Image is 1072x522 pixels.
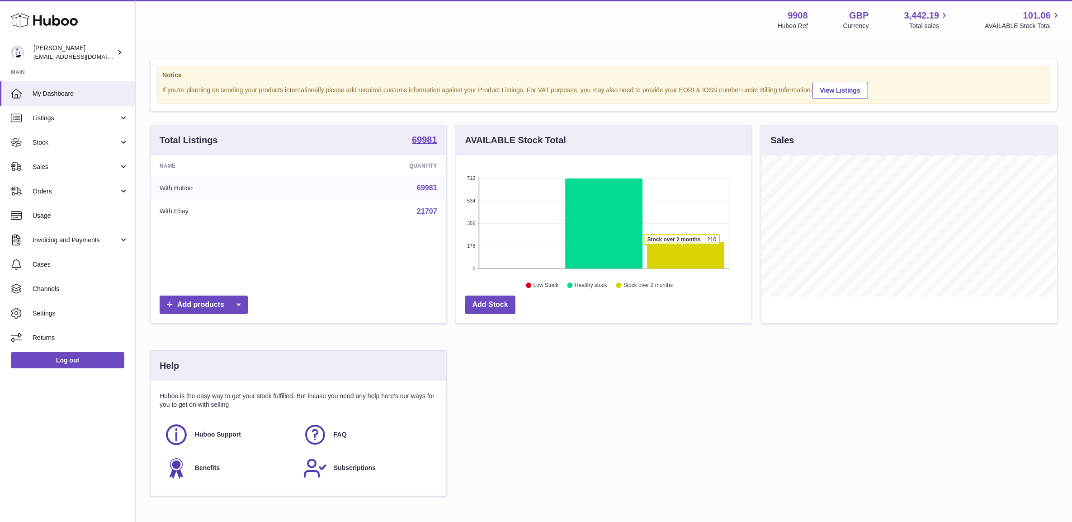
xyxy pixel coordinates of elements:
span: 3,442.19 [904,9,940,22]
text: 534 [467,198,475,203]
text: Healthy stock [575,282,608,289]
span: Listings [33,114,119,122]
div: If you're planning on sending your products internationally please add required customs informati... [162,80,1045,99]
text: 178 [467,243,475,249]
span: Subscriptions [334,464,376,472]
th: Quantity [307,155,446,176]
a: Add products [160,296,248,314]
span: Benefits [195,464,220,472]
strong: Notice [162,71,1045,80]
h3: Total Listings [160,134,218,146]
img: tbcollectables@hotmail.co.uk [11,46,24,59]
a: Add Stock [465,296,515,314]
span: Settings [33,309,128,318]
tspan: Stock over 2 months [647,236,701,243]
text: 0 [472,266,475,271]
text: Low Stock [534,282,559,289]
a: 69981 [412,135,437,146]
span: Orders [33,187,119,196]
span: Huboo Support [195,430,241,439]
span: AVAILABLE Stock Total [985,22,1061,30]
span: FAQ [334,430,347,439]
strong: 9908 [788,9,808,22]
span: Invoicing and Payments [33,236,119,245]
span: Total sales [909,22,949,30]
span: Returns [33,334,128,342]
a: Subscriptions [303,456,433,480]
a: Log out [11,352,124,368]
a: 69981 [417,184,437,192]
text: 712 [467,175,475,181]
span: [EMAIL_ADDRESS][DOMAIN_NAME] [33,53,133,60]
h3: AVAILABLE Stock Total [465,134,566,146]
a: FAQ [303,423,433,447]
h3: Sales [770,134,794,146]
text: Stock over 2 months [623,282,673,289]
a: 3,442.19 Total sales [904,9,950,30]
th: Name [151,155,307,176]
p: Huboo is the easy way to get your stock fulfilled. But incase you need any help here's our ways f... [160,392,437,409]
span: Channels [33,285,128,293]
span: Sales [33,163,119,171]
a: 101.06 AVAILABLE Stock Total [985,9,1061,30]
tspan: 210 [708,236,717,243]
td: With Ebay [151,200,307,223]
a: 21707 [417,207,437,215]
span: Usage [33,212,128,220]
strong: GBP [849,9,869,22]
span: My Dashboard [33,89,128,98]
td: With Huboo [151,176,307,200]
a: Huboo Support [164,423,294,447]
div: [PERSON_NAME] [33,44,115,61]
div: Huboo Ref [778,22,808,30]
a: Benefits [164,456,294,480]
div: Currency [843,22,869,30]
h3: Help [160,360,179,372]
text: 356 [467,221,475,226]
strong: 69981 [412,135,437,144]
span: Cases [33,260,128,269]
a: View Listings [812,82,868,99]
span: 101.06 [1023,9,1051,22]
span: Stock [33,138,119,147]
